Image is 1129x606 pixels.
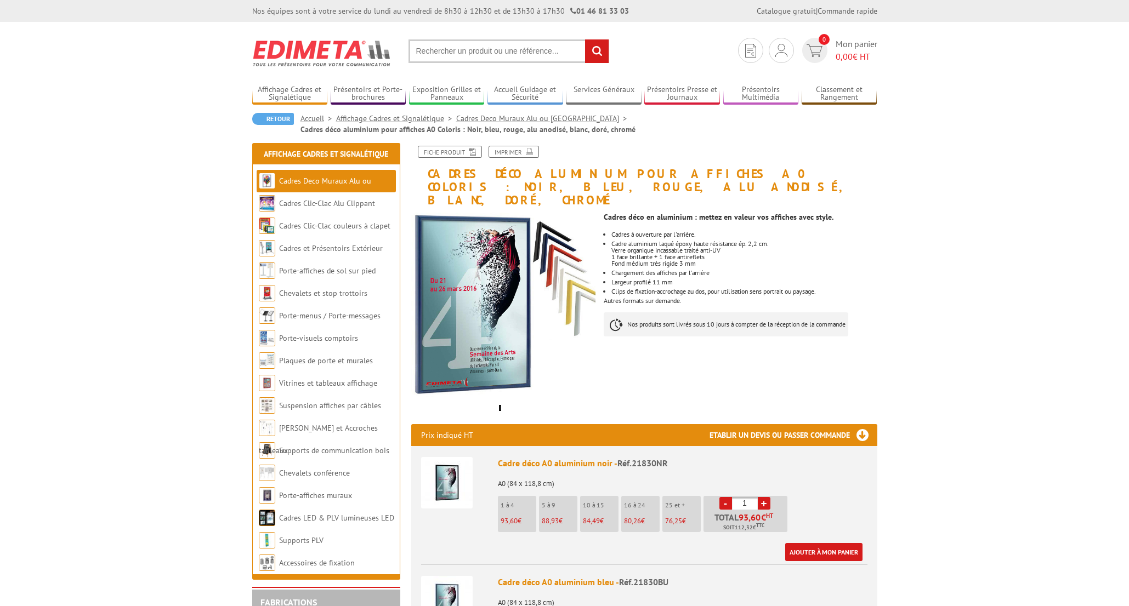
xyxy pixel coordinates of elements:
[279,401,381,410] a: Suspension affiches par câbles
[279,266,376,276] a: Porte-affiches de sol sur pied
[259,240,275,256] img: Cadres et Présentoirs Extérieur
[836,38,877,63] span: Mon panier
[259,330,275,346] img: Porte-visuels comptoirs
[498,576,867,588] div: Cadre déco A0 aluminium bleu -
[819,34,830,45] span: 0
[498,457,867,470] div: Cadre déco A0 aluminium noir -
[807,44,822,57] img: devis rapide
[259,352,275,369] img: Plaques de porte et murales
[739,513,761,522] span: 93,60
[756,522,764,528] sup: TTC
[279,468,350,478] a: Chevalets conférence
[418,146,482,158] a: Fiche produit
[300,124,636,135] li: Cadres déco aluminium pour affiches A0 Coloris : Noir, bleu, rouge, alu anodisé, blanc, doré, chromé
[611,288,877,295] li: Clips de fixation-accrochage au dos, pour utilisation sens portrait ou paysage.
[757,6,816,16] a: Catalogue gratuit
[624,516,641,525] span: 80,26
[259,173,275,189] img: Cadres Deco Muraux Alu ou Bois
[259,285,275,301] img: Chevalets et stop trottoirs
[611,270,877,276] li: Chargement des affiches par l'arrière
[665,501,701,509] p: 25 et +
[611,241,877,267] li: Cadre aluminium laqué époxy haute résistance ép. 2,2 cm. Verre organique incassable traité anti-U...
[252,85,328,103] a: Affichage Cadres et Signalétique
[259,423,378,455] a: [PERSON_NAME] et Accroches tableaux
[723,523,764,532] span: Soit €
[300,113,336,123] a: Accueil
[279,311,381,321] a: Porte-menus / Porte-messages
[775,44,787,57] img: devis rapide
[409,39,609,63] input: Rechercher un produit ou une référence...
[421,424,473,446] p: Prix indiqué HT
[279,243,383,253] a: Cadres et Présentoirs Extérieur
[279,558,355,568] a: Accessoires de fixation
[785,543,863,561] a: Ajouter à mon panier
[611,231,877,238] li: Cadres à ouverture par l'arrière.
[489,146,539,158] a: Imprimer
[252,33,392,73] img: Edimeta
[566,85,642,103] a: Services Généraux
[252,113,294,125] a: Retour
[604,212,833,222] strong: Cadres déco en aluminium : mettez en valeur vos affiches avec style.
[331,85,406,103] a: Présentoirs et Porte-brochures
[259,510,275,526] img: Cadres LED & PLV lumineuses LED
[259,397,275,414] img: Suspension affiches par câbles
[409,85,485,103] a: Exposition Grilles et Panneaux
[498,472,867,488] p: A0 (84 x 118,8 cm)
[279,445,389,455] a: Supports de communication bois
[456,113,631,123] a: Cadres Deco Muraux Alu ou [GEOGRAPHIC_DATA]
[421,457,473,508] img: Cadre déco A0 aluminium noir
[745,44,756,58] img: devis rapide
[583,516,600,525] span: 84,49
[259,487,275,504] img: Porte-affiches muraux
[706,513,787,532] p: Total
[259,262,275,279] img: Porte-affiches de sol sur pied
[619,576,668,587] span: Réf.21830BU
[259,218,275,234] img: Cadres Clic-Clac couleurs à clapet
[259,465,275,481] img: Chevalets conférence
[259,554,275,571] img: Accessoires de fixation
[723,85,799,103] a: Présentoirs Multimédia
[799,38,877,63] a: devis rapide 0 Mon panier 0,00€ HT
[279,378,377,388] a: Vitrines et tableaux affichage
[583,501,619,509] p: 10 à 15
[259,176,371,208] a: Cadres Deco Muraux Alu ou [GEOGRAPHIC_DATA]
[644,85,720,103] a: Présentoirs Presse et Journaux
[259,307,275,324] img: Porte-menus / Porte-messages
[611,279,877,285] li: Largeur profilé 11 mm
[403,146,886,207] h1: Cadres déco aluminium pour affiches A0 Coloris : Noir, bleu, rouge, alu anodisé, blanc, doré, chromé
[501,517,536,525] p: €
[604,298,877,304] p: Autres formats sur demande.
[279,221,390,231] a: Cadres Clic-Clac couleurs à clapet
[259,375,275,391] img: Vitrines et tableaux affichage
[757,5,877,16] div: |
[279,288,367,298] a: Chevalets et stop trottoirs
[264,149,388,159] a: Affichage Cadres et Signalétique
[604,312,848,336] p: Nos produits sont livrés sous 10 jours à compter de la réception de la commande
[501,501,536,509] p: 1 à 4
[279,198,375,208] a: Cadres Clic-Clac Alu Clippant
[542,516,559,525] span: 88,93
[259,532,275,548] img: Supports PLV
[624,517,660,525] p: €
[279,490,352,500] a: Porte-affiches muraux
[719,497,732,510] a: -
[585,39,609,63] input: rechercher
[583,517,619,525] p: €
[501,516,518,525] span: 93,60
[710,424,877,446] h3: Etablir un devis ou passer commande
[487,85,563,103] a: Accueil Guidage et Sécurité
[766,512,773,519] sup: HT
[279,356,373,365] a: Plaques de porte et murales
[665,516,682,525] span: 76,25
[279,513,394,523] a: Cadres LED & PLV lumineuses LED
[336,113,456,123] a: Affichage Cadres et Signalétique
[570,6,629,16] strong: 01 46 81 33 03
[665,517,701,525] p: €
[259,420,275,436] img: Cimaises et Accroches tableaux
[411,213,596,397] img: panneaux_cadres_21830nr_1.jpg
[542,501,577,509] p: 5 à 9
[836,51,853,62] span: 0,00
[617,458,668,468] span: Réf.21830NR
[542,517,577,525] p: €
[624,501,660,509] p: 16 à 24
